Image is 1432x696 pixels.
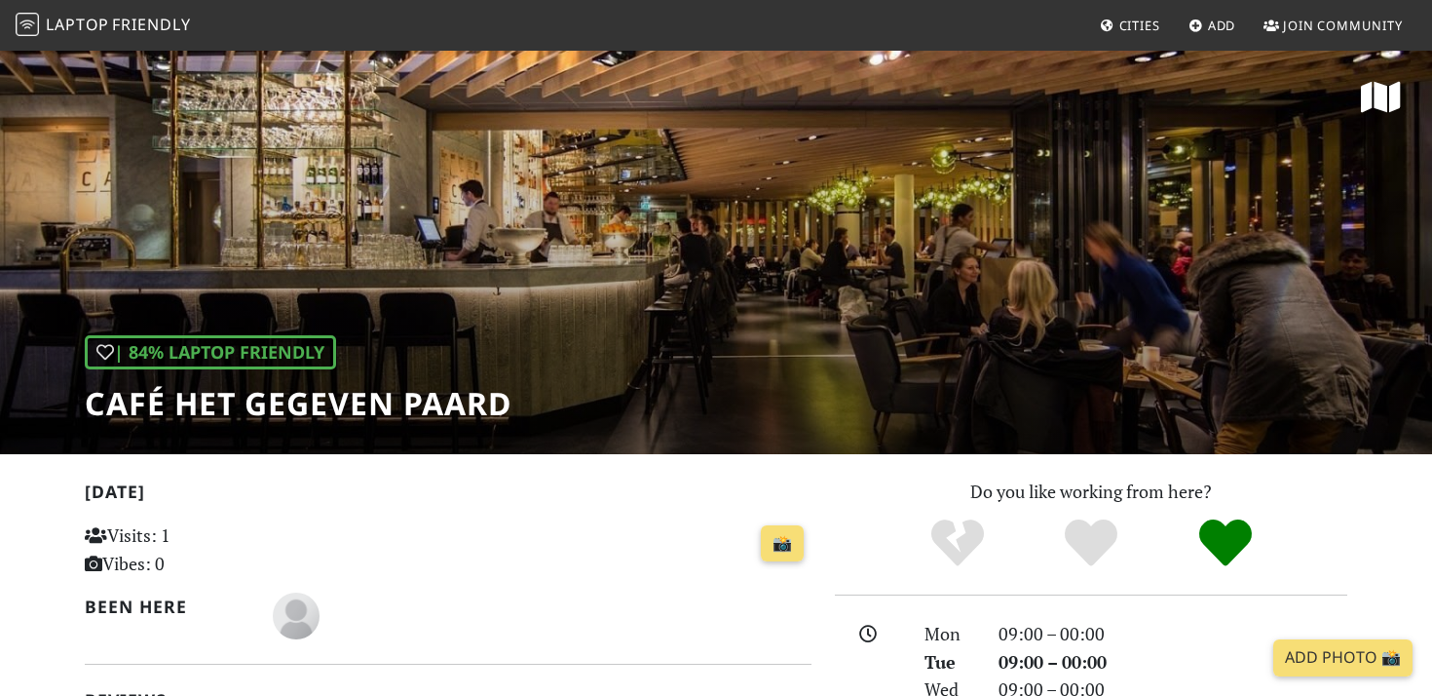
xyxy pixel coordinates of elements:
h1: Café Het Gegeven Paard [85,385,511,422]
a: Cities [1092,8,1168,43]
span: Cities [1119,17,1160,34]
span: David Yoon [273,602,320,626]
img: blank-535327c66bd565773addf3077783bbfce4b00ec00e9fd257753287c682c7fa38.png [273,593,320,639]
span: Add [1208,17,1236,34]
a: Join Community [1256,8,1411,43]
div: Definitely! [1158,517,1293,570]
div: Tue [913,648,987,677]
div: | 84% Laptop Friendly [85,335,336,369]
div: Yes [1024,517,1158,570]
p: Visits: 1 Vibes: 0 [85,522,312,578]
div: 09:00 – 00:00 [987,648,1359,677]
div: 09:00 – 00:00 [987,620,1359,648]
h2: [DATE] [85,482,811,510]
a: 📸 [761,525,804,562]
div: Mon [913,620,987,648]
span: Friendly [112,14,190,35]
p: Do you like working from here? [835,478,1347,506]
a: Add [1181,8,1244,43]
h2: Been here [85,597,249,617]
div: No [890,517,1025,570]
a: Add Photo 📸 [1273,639,1413,677]
img: LaptopFriendly [16,13,39,36]
span: Laptop [46,14,109,35]
a: LaptopFriendly LaptopFriendly [16,9,191,43]
span: Join Community [1283,17,1403,34]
